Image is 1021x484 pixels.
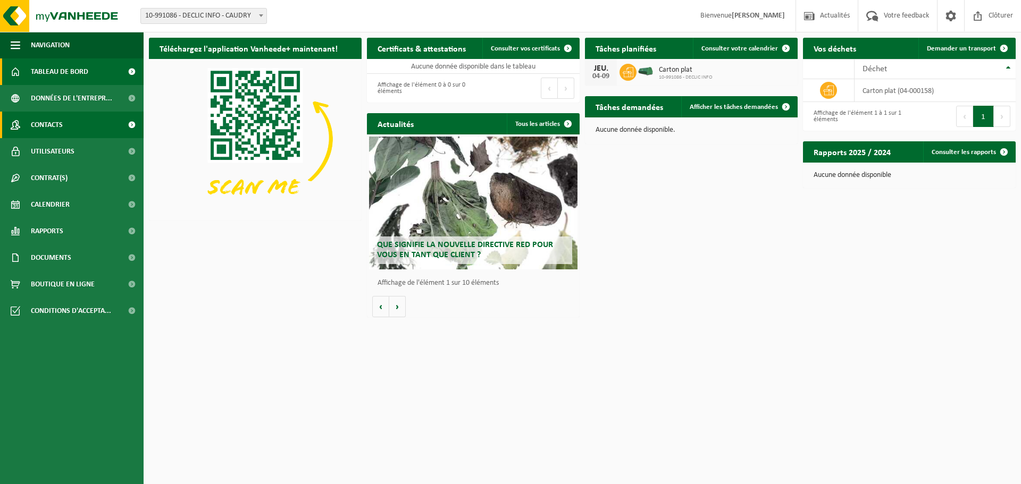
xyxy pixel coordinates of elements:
span: Consulter votre calendrier [701,45,778,52]
h2: Tâches demandées [585,96,674,117]
div: Affichage de l'élément 0 à 0 sur 0 éléments [372,77,468,100]
span: Rapports [31,218,63,244]
span: Navigation [31,32,70,58]
span: Contrat(s) [31,165,68,191]
span: 10-991086 - DECLIC INFO - CAUDRY [140,8,267,24]
button: Previous [541,78,558,99]
p: Aucune donnée disponible [814,172,1005,179]
span: Contacts [31,112,63,138]
span: Boutique en ligne [31,271,95,298]
span: 10-991086 - DECLIC INFO [659,74,713,81]
button: Next [994,106,1010,127]
h2: Tâches planifiées [585,38,667,58]
span: Tableau de bord [31,58,88,85]
td: Aucune donnée disponible dans le tableau [367,59,580,74]
span: Calendrier [31,191,70,218]
div: Affichage de l'élément 1 à 1 sur 1 éléments [808,105,904,128]
a: Afficher les tâches demandées [681,96,797,117]
div: JEU. [590,64,612,73]
span: Que signifie la nouvelle directive RED pour vous en tant que client ? [377,241,553,259]
button: Volgende [389,296,406,317]
td: carton plat (04-000158) [855,79,1016,102]
a: Consulter vos certificats [482,38,579,59]
img: HK-XK-22-GN-00 [637,66,655,76]
h2: Rapports 2025 / 2024 [803,141,901,162]
img: Download de VHEPlus App [149,59,362,218]
button: Previous [956,106,973,127]
span: Documents [31,244,71,271]
button: 1 [973,106,994,127]
span: 10-991086 - DECLIC INFO - CAUDRY [141,9,266,23]
span: Afficher les tâches demandées [690,104,778,111]
h2: Téléchargez l'application Vanheede+ maintenant! [149,38,348,58]
p: Aucune donnée disponible. [596,126,787,134]
span: Utilisateurs [31,138,74,165]
button: Next [558,78,574,99]
span: Carton plat [659,66,713,74]
button: Vorige [372,296,389,317]
span: Demander un transport [927,45,996,52]
a: Que signifie la nouvelle directive RED pour vous en tant que client ? [369,137,578,269]
a: Consulter les rapports [923,141,1015,163]
div: 04-09 [590,73,612,80]
a: Consulter votre calendrier [693,38,797,59]
strong: [PERSON_NAME] [732,12,785,20]
h2: Actualités [367,113,424,134]
a: Demander un transport [918,38,1015,59]
h2: Certificats & attestations [367,38,476,58]
p: Affichage de l'élément 1 sur 10 éléments [378,279,574,287]
span: Conditions d'accepta... [31,298,111,324]
span: Données de l'entrepr... [31,85,112,112]
span: Consulter vos certificats [491,45,560,52]
span: Déchet [863,65,887,73]
h2: Vos déchets [803,38,867,58]
a: Tous les articles [507,113,579,134]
